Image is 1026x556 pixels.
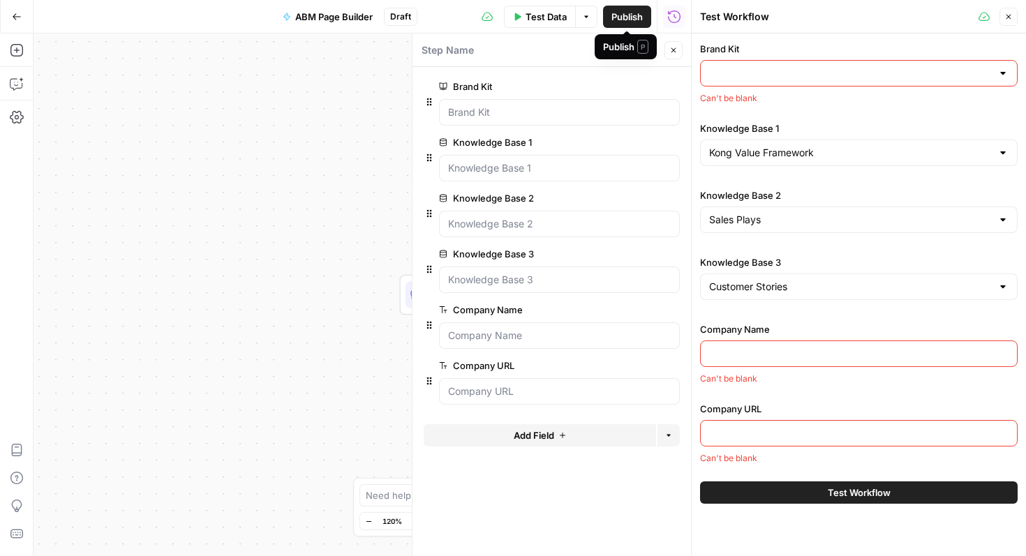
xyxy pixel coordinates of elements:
[448,105,671,119] input: Brand Kit
[448,273,671,287] input: Knowledge Base 3
[400,365,660,405] div: Single OutputOutputEnd
[709,146,992,160] input: Kong Value Framework
[504,6,575,28] button: Test Data
[514,428,554,442] span: Add Field
[439,359,601,373] label: Company URL
[400,184,660,225] div: WorkflowInput SettingsInputs
[709,280,992,294] input: Customer Stories
[700,121,1018,135] label: Knowledge Base 1
[526,10,567,24] span: Test Data
[424,424,656,446] button: Add Field
[439,80,601,93] label: Brand Kit
[611,10,643,24] span: Publish
[448,161,671,175] input: Knowledge Base 1
[603,6,651,28] button: Publish
[828,486,891,499] span: Test Workflow
[448,217,671,231] input: Knowledge Base 2
[448,329,671,343] input: Company Name
[439,135,601,149] label: Knowledge Base 1
[700,481,1018,504] button: Test Workflow
[295,10,373,24] span: ABM Page Builder
[439,303,601,317] label: Company Name
[700,92,1018,105] div: Can't be blank
[439,191,601,205] label: Knowledge Base 2
[448,384,671,398] input: Company URL
[274,6,381,28] button: ABM Page Builder
[700,373,1018,385] div: Can't be blank
[400,275,660,315] div: LLM · GPT-4.1Prompt LLMStep 18
[700,42,1018,56] label: Brand Kit
[439,247,601,261] label: Knowledge Base 3
[700,402,1018,416] label: Company URL
[709,213,992,227] input: Sales Plays
[390,10,411,23] span: Draft
[382,516,402,527] span: 120%
[700,322,1018,336] label: Company Name
[700,452,1018,465] div: Can't be blank
[700,188,1018,202] label: Knowledge Base 2
[700,255,1018,269] label: Knowledge Base 3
